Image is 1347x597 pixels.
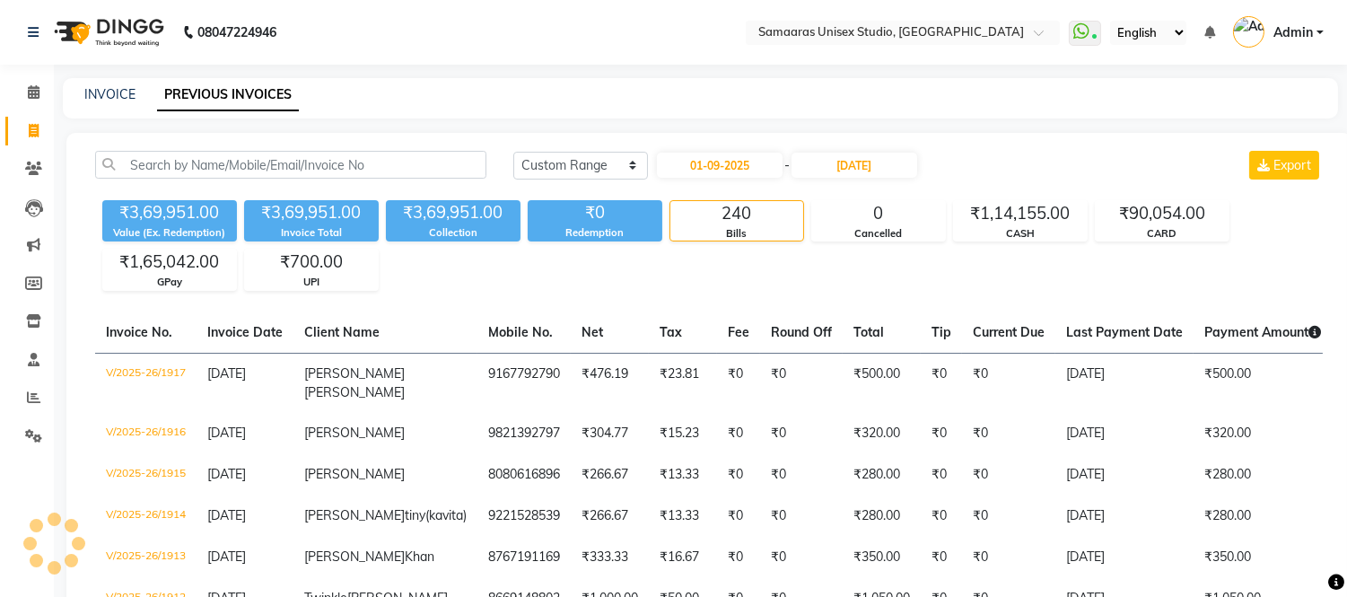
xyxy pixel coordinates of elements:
span: Invoice No. [106,324,172,340]
div: 0 [812,201,945,226]
div: CARD [1096,226,1229,241]
div: ₹3,69,951.00 [386,200,520,225]
td: 9221528539 [477,496,571,537]
div: 240 [670,201,803,226]
td: 8767191169 [477,537,571,578]
td: ₹0 [717,537,760,578]
td: ₹0 [760,537,843,578]
td: 8080616896 [477,454,571,496]
td: ₹0 [921,353,962,413]
td: ₹280.00 [843,496,921,537]
td: ₹0 [760,353,843,413]
span: Round Off [771,324,832,340]
span: [PERSON_NAME] [304,365,405,382]
td: ₹0 [760,454,843,496]
div: Cancelled [812,226,945,241]
span: Last Payment Date [1066,324,1183,340]
td: [DATE] [1055,454,1194,496]
span: [DATE] [207,365,246,382]
b: 08047224946 [197,7,276,57]
td: ₹0 [962,413,1055,454]
td: ₹266.67 [571,454,649,496]
a: PREVIOUS INVOICES [157,79,299,111]
span: [DATE] [207,549,246,565]
td: ₹16.67 [649,537,717,578]
span: Client Name [304,324,380,340]
div: Collection [386,225,520,241]
td: ₹304.77 [571,413,649,454]
td: ₹320.00 [1194,413,1332,454]
input: Start Date [657,153,783,178]
div: ₹90,054.00 [1096,201,1229,226]
td: ₹0 [760,496,843,537]
td: ₹0 [921,537,962,578]
span: Tax [660,324,682,340]
td: ₹0 [962,454,1055,496]
input: Search by Name/Mobile/Email/Invoice No [95,151,486,179]
td: ₹280.00 [843,454,921,496]
span: Tip [932,324,951,340]
td: V/2025-26/1916 [95,413,197,454]
td: [DATE] [1055,413,1194,454]
div: GPay [103,275,236,290]
td: ₹0 [962,537,1055,578]
td: ₹0 [717,413,760,454]
span: Fee [728,324,749,340]
div: Redemption [528,225,662,241]
span: Payment Amount [1204,324,1321,340]
span: [PERSON_NAME] [304,425,405,441]
span: [PERSON_NAME] [304,507,405,523]
td: V/2025-26/1914 [95,496,197,537]
td: ₹0 [962,496,1055,537]
span: Admin [1273,23,1313,42]
span: Total [853,324,884,340]
div: Value (Ex. Redemption) [102,225,237,241]
td: ₹0 [717,353,760,413]
td: ₹13.33 [649,496,717,537]
td: 9821392797 [477,413,571,454]
td: V/2025-26/1913 [95,537,197,578]
div: UPI [245,275,378,290]
span: Mobile No. [488,324,553,340]
div: ₹700.00 [245,250,378,275]
img: Admin [1233,16,1264,48]
span: Khan [405,549,434,565]
span: [PERSON_NAME] [304,384,405,400]
div: ₹3,69,951.00 [102,200,237,225]
td: ₹15.23 [649,413,717,454]
td: ₹500.00 [1194,353,1332,413]
td: ₹280.00 [1194,454,1332,496]
span: [DATE] [207,466,246,482]
td: ₹476.19 [571,353,649,413]
td: ₹500.00 [843,353,921,413]
div: Bills [670,226,803,241]
span: Current Due [973,324,1045,340]
td: V/2025-26/1915 [95,454,197,496]
td: 9167792790 [477,353,571,413]
td: ₹0 [717,454,760,496]
span: - [784,156,790,175]
td: ₹350.00 [843,537,921,578]
div: ₹0 [528,200,662,225]
span: Invoice Date [207,324,283,340]
div: Invoice Total [244,225,379,241]
span: Export [1273,157,1311,173]
td: ₹0 [921,413,962,454]
td: ₹320.00 [843,413,921,454]
td: [DATE] [1055,496,1194,537]
div: ₹1,65,042.00 [103,250,236,275]
div: ₹1,14,155.00 [954,201,1087,226]
span: Net [582,324,603,340]
td: ₹0 [760,413,843,454]
td: ₹13.33 [649,454,717,496]
img: logo [46,7,169,57]
input: End Date [792,153,917,178]
td: ₹266.67 [571,496,649,537]
div: CASH [954,226,1087,241]
button: Export [1249,151,1319,180]
td: ₹0 [962,353,1055,413]
a: INVOICE [84,86,136,102]
td: ₹350.00 [1194,537,1332,578]
td: ₹0 [921,454,962,496]
span: tiny(kavita) [405,507,467,523]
